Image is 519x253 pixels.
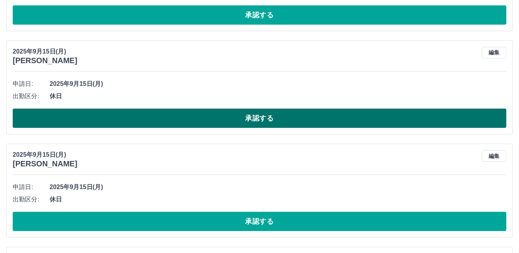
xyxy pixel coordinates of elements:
[13,109,506,128] button: 承認する
[50,195,506,204] span: 休日
[13,183,50,192] span: 申請日:
[50,79,506,89] span: 2025年9月15日(月)
[13,195,50,204] span: 出勤区分:
[13,159,77,168] h3: [PERSON_NAME]
[13,47,77,56] p: 2025年9月15日(月)
[13,92,50,101] span: 出勤区分:
[482,150,506,162] button: 編集
[13,5,506,25] button: 承認する
[13,79,50,89] span: 申請日:
[50,92,506,101] span: 休日
[13,150,77,159] p: 2025年9月15日(月)
[13,56,77,65] h3: [PERSON_NAME]
[50,183,506,192] span: 2025年9月15日(月)
[13,212,506,231] button: 承認する
[482,47,506,59] button: 編集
